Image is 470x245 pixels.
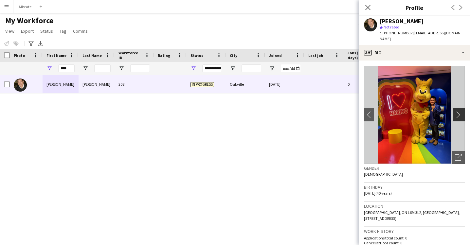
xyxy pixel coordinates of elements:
div: [PERSON_NAME] [380,18,424,24]
span: [DATE] (40 years) [364,191,392,196]
span: Export [21,28,34,34]
span: | [EMAIL_ADDRESS][DOMAIN_NAME] [380,30,462,41]
h3: Work history [364,228,465,234]
span: [GEOGRAPHIC_DATA], ON L6M 3L2, [GEOGRAPHIC_DATA], [STREET_ADDRESS] [364,210,460,221]
span: Not rated [384,25,399,29]
button: Open Filter Menu [46,65,52,71]
a: Comms [70,27,90,35]
input: Joined Filter Input [281,64,300,72]
button: Open Filter Menu [230,65,236,71]
p: Applications total count: 0 [364,236,465,240]
span: City [230,53,237,58]
div: [DATE] [265,75,304,93]
span: Photo [14,53,25,58]
span: Tag [60,28,66,34]
span: Status [190,53,203,58]
span: Joined [269,53,282,58]
div: Open photos pop-in [452,151,465,164]
span: t. [PHONE_NUMBER] [380,30,414,35]
span: Last Name [82,53,102,58]
div: 0 [344,75,386,93]
img: Crew avatar or photo [364,66,465,164]
input: City Filter Input [242,64,261,72]
button: Open Filter Menu [269,65,275,71]
div: 308 [115,75,154,93]
button: Open Filter Menu [190,65,196,71]
app-action-btn: Export XLSX [37,40,45,47]
img: Joshua Lee [14,79,27,92]
div: Bio [359,45,470,61]
h3: Gender [364,165,465,171]
h3: Birthday [364,184,465,190]
span: Status [40,28,53,34]
a: Export [18,27,36,35]
span: My Workforce [5,16,53,26]
button: Allstate [13,0,37,13]
span: Last job [308,53,323,58]
button: Open Filter Menu [118,65,124,71]
h3: Profile [359,3,470,12]
span: Workforce ID [118,50,142,60]
div: [PERSON_NAME] [79,75,115,93]
span: Rating [158,53,170,58]
h3: Location [364,203,465,209]
a: Status [38,27,56,35]
a: View [3,27,17,35]
div: [PERSON_NAME] [43,75,79,93]
app-action-btn: Advanced filters [27,40,35,47]
input: Workforce ID Filter Input [130,64,150,72]
button: Open Filter Menu [82,65,88,71]
input: First Name Filter Input [58,64,75,72]
span: Comms [73,28,88,34]
span: In progress [190,82,214,87]
input: Last Name Filter Input [94,64,111,72]
span: [DEMOGRAPHIC_DATA] [364,172,403,177]
a: Tag [57,27,69,35]
span: View [5,28,14,34]
span: First Name [46,53,66,58]
span: Jobs (last 90 days) [348,50,374,60]
div: Oakville [226,75,265,93]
